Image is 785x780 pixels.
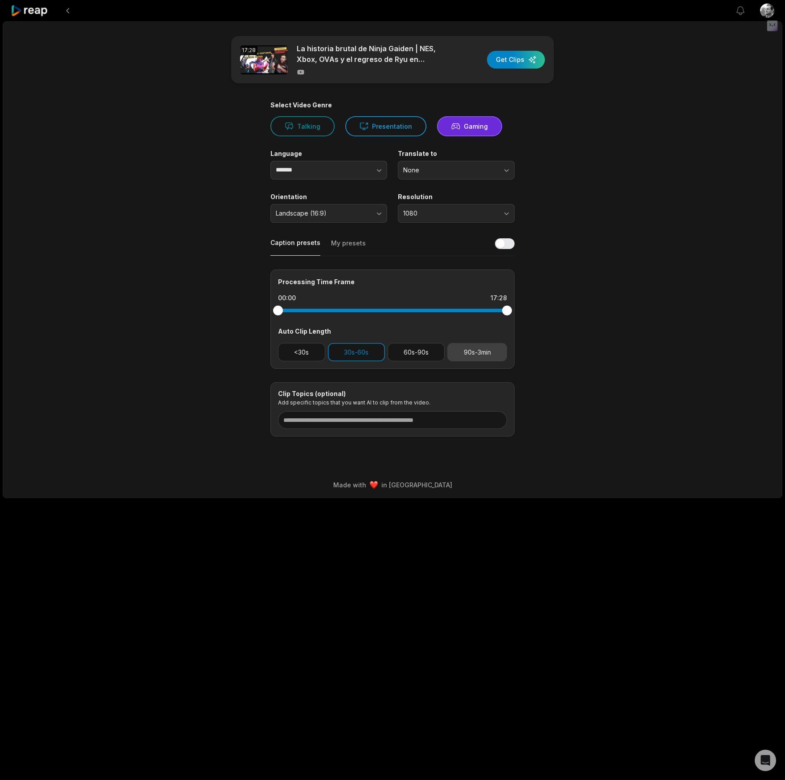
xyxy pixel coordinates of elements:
span: None [403,166,497,174]
button: Caption presets [270,238,320,256]
div: Auto Clip Length [278,327,507,336]
img: heart emoji [370,481,378,489]
div: 17:28 [491,294,507,302]
span: Landscape (16:9) [276,209,369,217]
label: Resolution [398,193,515,201]
div: Open Intercom Messenger [755,750,776,771]
button: Presentation [345,116,426,136]
div: Processing Time Frame [278,277,507,286]
button: 90s-3min [447,343,507,361]
button: My presets [331,239,366,256]
button: 30s-60s [328,343,385,361]
div: Clip Topics (optional) [278,390,507,398]
label: Orientation [270,193,387,201]
button: 1080 [398,204,515,223]
button: Landscape (16:9) [270,204,387,223]
button: Get Clips [487,51,545,69]
p: Add specific topics that you want AI to clip from the video. [278,399,507,406]
button: None [398,161,515,180]
button: 60s-90s [388,343,445,361]
label: Translate to [398,150,515,158]
div: 00:00 [278,294,296,302]
button: Gaming [437,116,502,136]
span: 1080 [403,209,497,217]
div: 17:28 [240,45,258,55]
div: Made with in [GEOGRAPHIC_DATA] [11,480,774,490]
label: Language [270,150,387,158]
button: <30s [278,343,325,361]
p: La historia brutal de Ninja Gaiden | NES, Xbox, OVAs y el regreso de Ryu en Ragebound | LHDDG [297,43,450,65]
button: Talking [270,116,335,136]
div: Select Video Genre [270,101,515,109]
